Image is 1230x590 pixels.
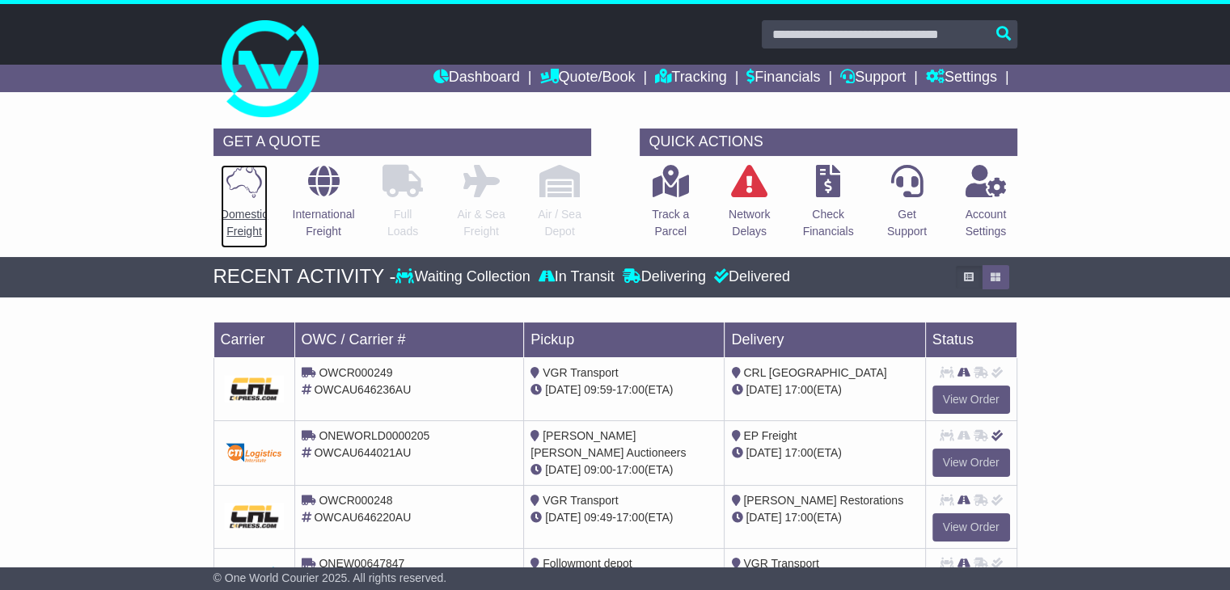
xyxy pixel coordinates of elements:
[383,206,423,240] p: Full Loads
[746,511,781,524] span: [DATE]
[294,322,524,357] td: OWC / Carrier #
[965,164,1008,249] a: AccountSettings
[319,429,429,442] span: ONEWORLD0000205
[543,366,618,379] span: VGR Transport
[784,511,813,524] span: 17:00
[725,322,925,357] td: Delivery
[314,446,411,459] span: OWCAU644021AU
[319,494,392,507] span: OWCR000248
[539,65,635,92] a: Quote/Book
[543,494,618,507] span: VGR Transport
[743,366,886,379] span: CRL [GEOGRAPHIC_DATA]
[291,164,355,249] a: InternationalFreight
[840,65,906,92] a: Support
[652,206,689,240] p: Track a Parcel
[729,206,770,240] p: Network Delays
[457,206,505,240] p: Air & Sea Freight
[802,164,855,249] a: CheckFinancials
[743,429,797,442] span: EP Freight
[584,511,612,524] span: 09:49
[220,164,268,249] a: DomesticFreight
[784,446,813,459] span: 17:00
[932,513,1010,542] a: View Order
[616,463,645,476] span: 17:00
[728,164,771,249] a: NetworkDelays
[887,206,927,240] p: Get Support
[886,164,928,249] a: GetSupport
[314,511,411,524] span: OWCAU646220AU
[530,429,686,459] span: [PERSON_NAME] [PERSON_NAME] Auctioneers
[530,509,717,526] div: - (ETA)
[926,65,997,92] a: Settings
[731,445,918,461] div: (ETA)
[543,557,632,570] span: Followmont depot
[221,206,268,240] p: Domestic Freight
[535,268,619,286] div: In Transit
[292,206,354,240] p: International Freight
[213,129,591,156] div: GET A QUOTE
[584,383,612,396] span: 09:59
[743,557,818,570] span: VGR Transport
[530,381,717,398] div: - (ETA)
[224,441,285,464] img: GetCarrierServiceDarkLogo
[530,461,717,478] div: - (ETA)
[213,322,294,357] td: Carrier
[314,383,411,396] span: OWCAU646236AU
[616,511,645,524] span: 17:00
[319,557,404,570] span: ONEW00647847
[655,65,726,92] a: Tracking
[731,381,918,398] div: (ETA)
[731,509,918,526] div: (ETA)
[545,463,581,476] span: [DATE]
[746,65,820,92] a: Financials
[640,129,1017,156] div: QUICK ACTIONS
[213,571,447,584] span: © One World Courier 2025. All rights reserved.
[932,386,1010,414] a: View Order
[545,511,581,524] span: [DATE]
[619,268,710,286] div: Delivering
[925,322,1017,357] td: Status
[746,383,781,396] span: [DATE]
[784,383,813,396] span: 17:00
[224,503,285,530] img: GetCarrierServiceDarkLogo
[545,383,581,396] span: [DATE]
[966,206,1007,240] p: Account Settings
[395,268,534,286] div: Waiting Collection
[710,268,790,286] div: Delivered
[746,446,781,459] span: [DATE]
[803,206,854,240] p: Check Financials
[584,463,612,476] span: 09:00
[433,65,520,92] a: Dashboard
[538,206,581,240] p: Air / Sea Depot
[932,449,1010,477] a: View Order
[524,322,725,357] td: Pickup
[743,494,903,507] span: [PERSON_NAME] Restorations
[224,375,285,402] img: GetCarrierServiceDarkLogo
[651,164,690,249] a: Track aParcel
[319,366,392,379] span: OWCR000249
[616,383,645,396] span: 17:00
[213,265,396,289] div: RECENT ACTIVITY -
